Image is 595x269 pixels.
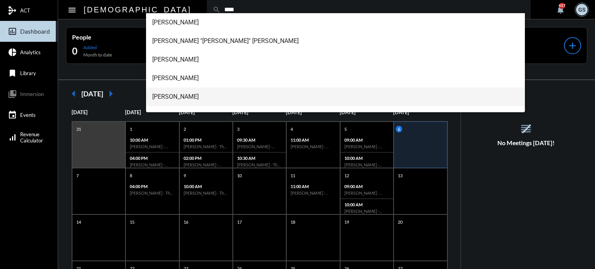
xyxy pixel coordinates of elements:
p: 09:00 AM [344,137,389,142]
mat-icon: pie_chart [8,48,17,57]
span: [PERSON_NAME] [152,13,519,32]
p: 10:30 AM [237,156,282,161]
p: 2 [182,126,188,132]
div: GS [576,4,588,15]
p: 04:00 PM [130,156,175,161]
h6: [PERSON_NAME] - Action [130,162,175,167]
span: Library [20,70,36,76]
p: 1 [128,126,134,132]
p: 11 [289,172,297,179]
h6: [PERSON_NAME] - The Philosophy [184,144,229,149]
p: [DATE] [469,101,584,107]
h6: [PERSON_NAME] - The Philosophy [237,162,282,167]
span: Dashboard [20,28,50,35]
p: 11:00 AM [291,137,335,142]
span: ACT [20,7,30,14]
p: People [72,33,167,41]
mat-icon: bookmark [8,69,17,78]
p: 01:00 PM [184,137,229,142]
h6: [PERSON_NAME] - Action [291,144,335,149]
mat-icon: signal_cellular_alt [8,133,17,142]
p: 16 [182,219,190,225]
p: 9 [182,172,188,179]
p: 02:00 PM [184,156,229,161]
p: 04:00 PM [130,184,175,189]
p: 31 [74,126,83,132]
h6: [PERSON_NAME] - Action [237,144,282,149]
mat-icon: collections_bookmark [8,89,17,99]
span: [PERSON_NAME] [152,69,519,87]
mat-icon: event [8,110,17,120]
mat-icon: arrow_left [66,86,81,101]
h6: [PERSON_NAME] - Action [184,162,229,167]
p: 8 [128,172,134,179]
p: 6 [396,126,402,132]
span: Events [20,112,36,118]
h6: [PERSON_NAME] - Action [130,144,175,149]
span: Revenue Calculator [20,131,43,144]
h6: [PERSON_NAME] - Action [344,209,389,214]
mat-icon: mediation [8,6,17,15]
mat-icon: add [567,40,578,51]
h2: [DEMOGRAPHIC_DATA] [84,3,191,16]
span: Analytics [20,49,41,55]
p: 19 [342,219,351,225]
p: 7 [74,172,81,179]
p: 17 [235,219,244,225]
p: 09:00 AM [344,184,389,189]
p: 14 [74,219,83,225]
p: 3 [235,126,241,132]
p: 13 [396,172,404,179]
p: 10 [235,172,244,179]
p: 10:00 AM [344,202,389,207]
div: 457 [559,3,565,9]
mat-icon: arrow_right [103,86,119,101]
p: 5 [342,126,349,132]
h6: [PERSON_NAME] - The Philosophy [184,190,229,195]
h2: [DATE] [81,89,103,98]
h6: [PERSON_NAME] - Action [291,190,335,195]
p: 20 [396,219,404,225]
p: [DATE] [72,109,125,115]
mat-icon: search [213,6,220,14]
p: 11:00 AM [291,184,335,189]
span: Immersion [20,91,44,97]
p: 12 [342,172,351,179]
span: [PERSON_NAME] [152,106,519,125]
p: 18 [289,219,297,225]
h6: [PERSON_NAME] - The Philosophy [130,190,175,195]
span: [PERSON_NAME] [152,50,519,69]
button: Toggle sidenav [64,2,80,17]
h2: 0 [72,45,77,57]
p: [DATE] [125,109,179,115]
h5: No Meetings [DATE]! [461,139,592,146]
h6: [PERSON_NAME] - Action [344,162,389,167]
p: 15 [128,219,136,225]
mat-icon: insert_chart_outlined [8,27,17,36]
p: 10:00 AM [344,156,389,161]
h6: [PERSON_NAME] - [PERSON_NAME] - Action [344,144,389,149]
p: Added [83,45,112,50]
p: 4 [289,126,295,132]
p: 10:00 AM [184,184,229,189]
span: [PERSON_NAME] "[PERSON_NAME]" [PERSON_NAME] [152,32,519,50]
p: 10:00 AM [130,137,175,142]
mat-icon: Side nav toggle icon [67,5,77,15]
p: Month to date [83,52,112,58]
mat-icon: notifications [556,5,565,14]
h2: AGENDA [469,90,584,99]
h6: [PERSON_NAME] - [PERSON_NAME] - Action [344,190,389,195]
mat-icon: reorder [519,122,532,135]
span: [PERSON_NAME] [152,87,519,106]
p: 09:30 AM [237,137,282,142]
